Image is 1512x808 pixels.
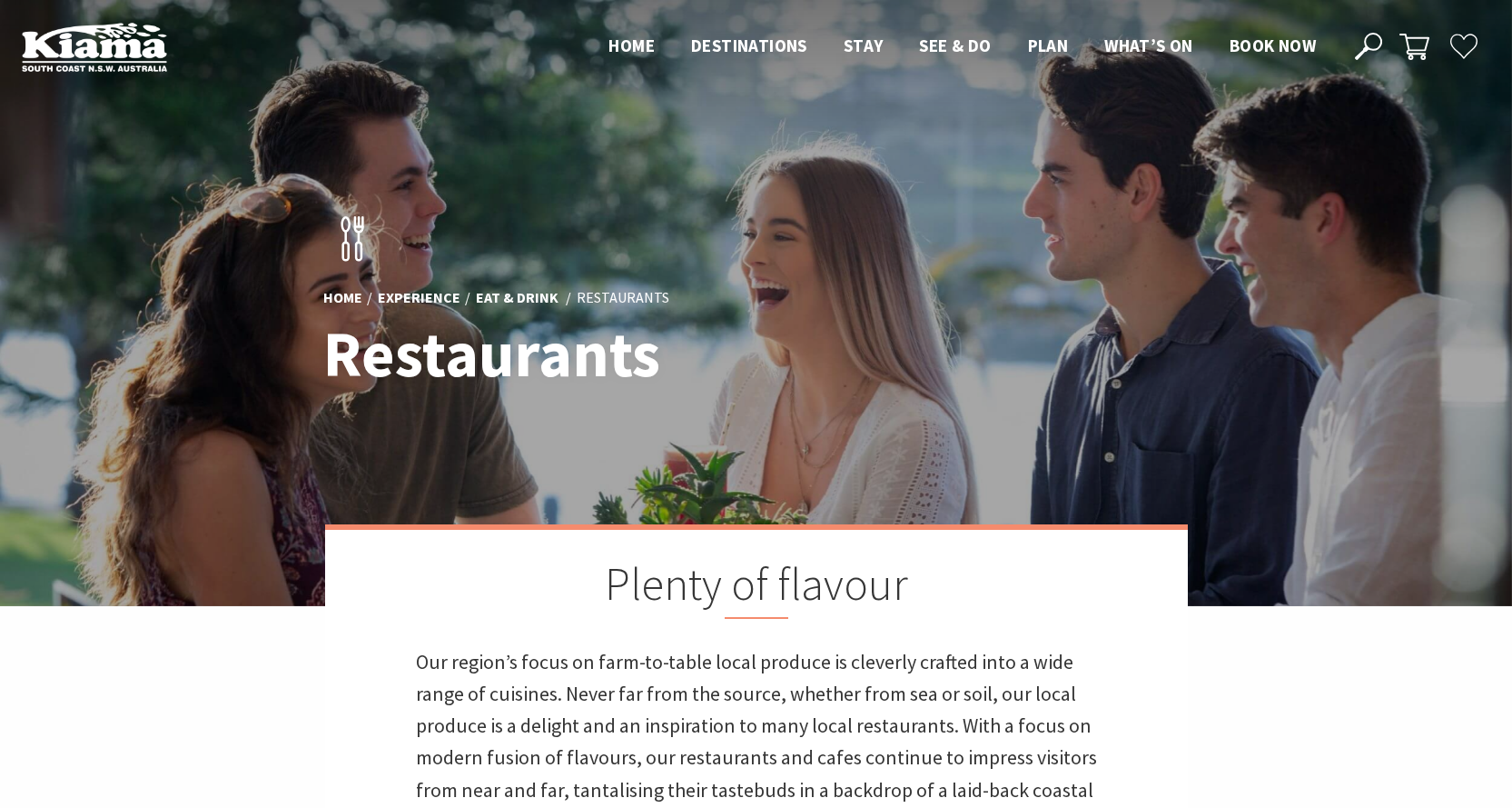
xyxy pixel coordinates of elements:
[416,557,1097,619] h2: Plenty of flavour
[476,287,558,307] a: Eat & Drink
[323,319,836,389] h1: Restaurants
[22,22,167,72] img: Kiama Logo
[844,35,884,56] span: Stay
[1230,35,1316,56] span: Book now
[919,35,991,56] span: See & Do
[378,287,460,307] a: Experience
[577,285,669,309] li: Restaurants
[691,35,807,56] span: Destinations
[590,32,1334,62] nav: Main Menu
[1028,35,1069,56] span: Plan
[608,35,655,56] span: Home
[1104,35,1193,56] span: What’s On
[323,287,362,307] a: Home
